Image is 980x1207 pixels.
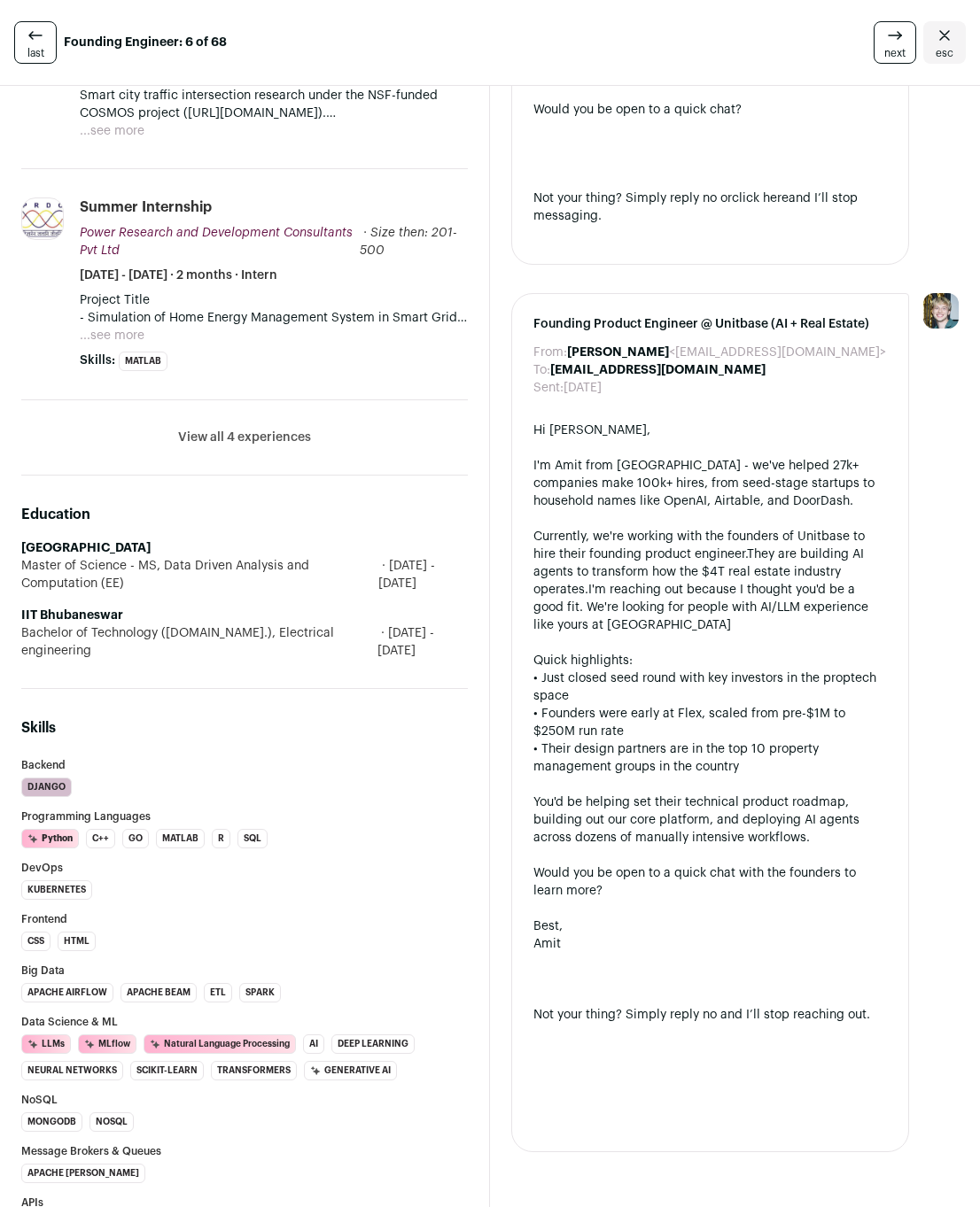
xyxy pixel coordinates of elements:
a: click here [732,192,789,205]
span: · Size then: 201-500 [360,227,457,257]
li: C++ [86,829,115,848]
dt: To: [533,361,550,379]
div: Not your thing? Simply reply no or and I’ll stop messaging. [533,190,887,225]
li: NoSQL [89,1112,134,1132]
li: MATLAB [119,352,167,371]
li: Kubernetes [21,880,92,900]
button: View all 4 experiences [178,429,311,446]
li: Spark [239,983,281,1002]
li: Apache Airflow [21,983,113,1002]
li: MongoDB [21,1112,82,1132]
li: Python [21,829,79,848]
li: AI [303,1034,324,1054]
li: R [212,829,230,848]
b: [EMAIL_ADDRESS][DOMAIN_NAME] [550,364,766,376]
div: Best, [533,917,887,935]
strong: Founding Engineer: 6 of 68 [64,34,227,51]
div: Quick highlights: [533,652,887,669]
dd: <[EMAIL_ADDRESS][DOMAIN_NAME]> [567,344,886,361]
div: I'm Amit from [GEOGRAPHIC_DATA] - we've helped 27k+ companies make 100k+ hires, from seed-stage s... [533,457,887,510]
h2: Skills [21,717,468,739]
div: Summer Internship [80,197,212,217]
div: Currently, we're working with the founders of Unitbase to hire their founding product engineer. I... [533,528,887,634]
div: You'd be helping set their technical product roadmap, building out our core platform, and deployi... [533,793,887,847]
li: Transformers [211,1061,297,1080]
h3: NoSQL [21,1095,468,1105]
span: [DATE] - [DATE] · 2 months · Intern [80,267,277,284]
p: Project Title - Simulation of Home Energy Management System in Smart Grid Environment. [80,291,468,327]
h2: Education [21,504,468,525]
h3: Data Science & ML [21,1017,468,1027]
h3: Frontend [21,914,468,925]
li: SQL [237,829,268,848]
div: Bachelor of Technology ([DOMAIN_NAME].), Electrical engineering [21,624,468,660]
img: 6494470-medium_jpg [923,293,959,329]
div: • Founders were early at Flex, scaled from pre-$1M to $250M run rate [533,705,887,740]
a: next [874,21,916,64]
li: Django [21,778,72,797]
span: They are building AI agents to transform how the $4T real estate industry operates. [533,548,864,596]
h3: Big Data [21,965,468,976]
span: next [884,46,906,60]
div: Amit [533,935,887,953]
li: Scikit-Learn [130,1061,204,1080]
li: Neural Networks [21,1061,123,1080]
div: • Their design partners are in the top 10 property management groups in the country [533,740,887,776]
h3: DevOps [21,863,468,873]
li: Apache [PERSON_NAME] [21,1164,145,1183]
span: Founding Product Engineer @ Unitbase (AI + Real Estate) [533,315,887,333]
div: Would you be open to a quick chat? [533,101,887,119]
li: Generative AI [304,1061,397,1080]
div: Hi [PERSON_NAME], [533,422,887,439]
button: ...see more [80,122,144,140]
strong: IIT Bhubaneswar [21,609,123,622]
li: Go [122,829,149,848]
li: HTML [58,932,96,951]
strong: [GEOGRAPHIC_DATA] [21,542,151,554]
li: LLMs [21,1034,71,1054]
div: • Just closed seed round with key investors in the proptech space [533,669,887,705]
li: Apache Beam [121,983,197,1002]
button: ...see more [80,327,144,344]
li: ETL [204,983,232,1002]
p: Smart city traffic intersection research under the NSF-funded COSMOS project ([URL][DOMAIN_NAME])... [80,87,468,122]
span: [DATE] - [DATE] [378,557,468,592]
a: last [14,21,57,64]
span: last [27,46,44,60]
dd: [DATE] [564,379,602,397]
b: [PERSON_NAME] [567,346,669,359]
li: MATLAB [156,829,205,848]
span: esc [936,46,953,60]
img: f393191c3bbbe637c0fbb476b946a16c48c7550f23679cc135a6c31c9a1b4e67.jpg [22,200,63,237]
div: Would you be open to a quick chat with the founders to learn more? [533,864,887,900]
div: Not your thing? Simply reply no and I’ll stop reaching out. [533,1006,887,1024]
li: CSS [21,932,51,951]
span: Power Research and Development Consultants Pvt Ltd [80,227,353,257]
h3: Message Brokers & Queues [21,1146,468,1157]
span: [DATE] - [DATE] [377,624,468,660]
li: Natural Language Processing [144,1034,296,1054]
li: MLflow [78,1034,136,1054]
dt: From: [533,344,567,361]
li: Deep Learning [331,1034,415,1054]
div: Master of Science - MS, Data Driven Analysis and Computation (EE) [21,557,468,592]
a: Close [923,21,966,64]
span: Skills: [80,352,115,369]
dt: Sent: [533,379,564,397]
h3: Backend [21,760,468,770]
h3: Programming Languages [21,811,468,822]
